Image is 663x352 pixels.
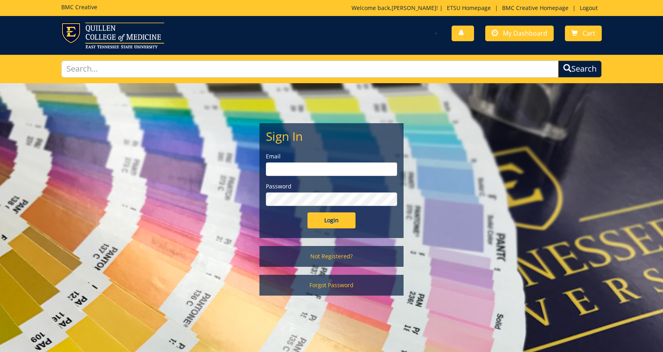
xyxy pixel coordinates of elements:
[485,26,554,41] a: My Dashboard
[498,4,573,12] a: BMC Creative Homepage
[503,29,547,38] span: My Dashboard
[352,4,602,12] p: Welcome back, ! | | |
[558,60,602,78] button: Search
[259,275,404,296] a: Forgot Password
[392,4,436,12] a: [PERSON_NAME]
[266,182,397,190] label: Password
[61,4,97,10] h5: BMC Creative
[266,152,397,160] label: Email
[443,4,495,12] a: ETSU Homepage
[576,4,602,12] a: Logout
[307,212,356,228] input: Login
[61,60,559,78] input: Search...
[565,26,602,41] a: Cart
[259,246,404,267] a: Not Registered?
[583,29,595,38] span: Cart
[61,22,164,48] img: ETSU logo
[266,130,397,143] h2: Sign In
